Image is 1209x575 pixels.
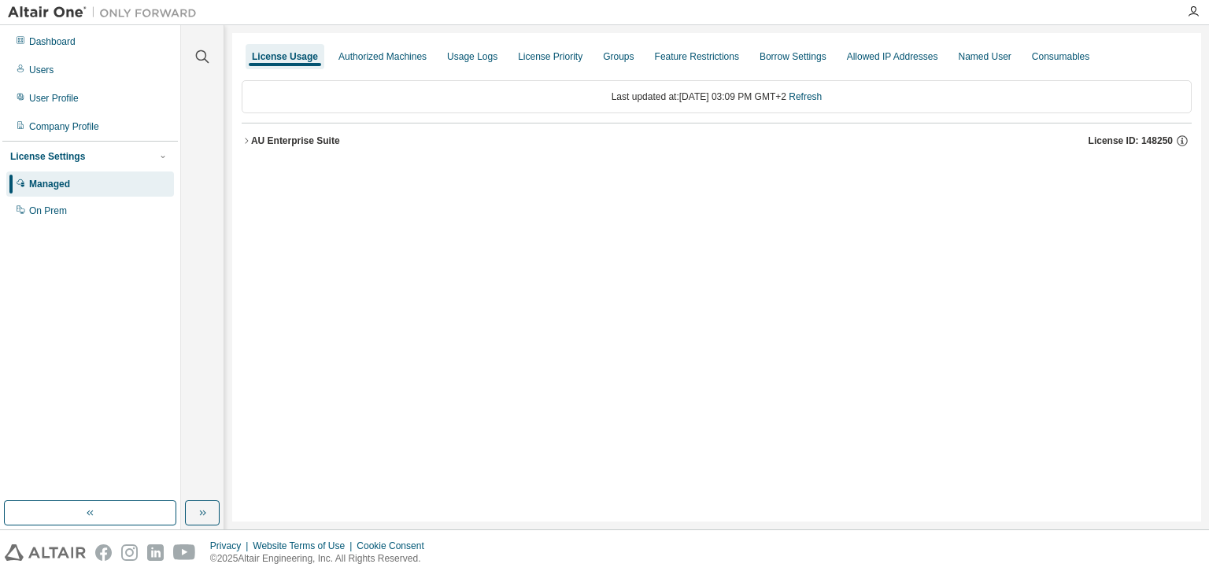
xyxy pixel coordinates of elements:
[29,92,79,105] div: User Profile
[760,50,826,63] div: Borrow Settings
[29,205,67,217] div: On Prem
[29,178,70,190] div: Managed
[29,120,99,133] div: Company Profile
[210,552,434,566] p: © 2025 Altair Engineering, Inc. All Rights Reserved.
[95,544,112,561] img: facebook.svg
[8,5,205,20] img: Altair One
[958,50,1011,63] div: Named User
[357,540,433,552] div: Cookie Consent
[210,540,253,552] div: Privacy
[147,544,164,561] img: linkedin.svg
[29,35,76,48] div: Dashboard
[242,123,1192,158] button: AU Enterprise SuiteLicense ID: 148250
[242,80,1192,113] div: Last updated at: [DATE] 03:09 PM GMT+2
[253,540,357,552] div: Website Terms of Use
[789,91,822,102] a: Refresh
[447,50,497,63] div: Usage Logs
[603,50,634,63] div: Groups
[338,50,427,63] div: Authorized Machines
[5,544,86,561] img: altair_logo.svg
[1089,135,1173,147] span: License ID: 148250
[173,544,196,561] img: youtube.svg
[847,50,938,63] div: Allowed IP Addresses
[655,50,739,63] div: Feature Restrictions
[1032,50,1089,63] div: Consumables
[10,150,85,163] div: License Settings
[29,64,54,76] div: Users
[121,544,138,561] img: instagram.svg
[251,135,340,147] div: AU Enterprise Suite
[518,50,582,63] div: License Priority
[252,50,318,63] div: License Usage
